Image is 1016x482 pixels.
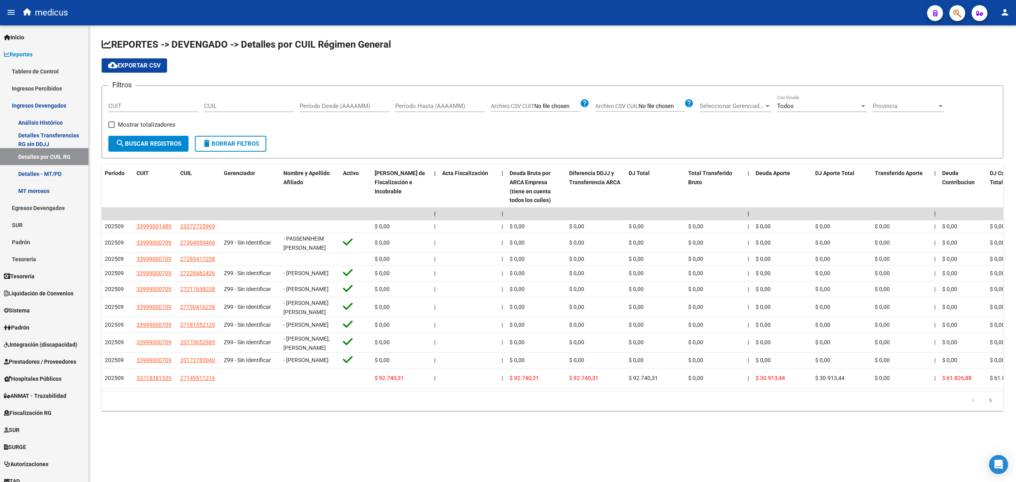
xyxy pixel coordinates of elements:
span: $ 0,00 [942,270,957,276]
span: $ 0,00 [990,270,1005,276]
span: 33999000709 [137,357,171,363]
span: $ 92.740,31 [375,375,404,381]
span: Reportes [4,50,33,59]
span: $ 0,00 [629,223,644,229]
span: $ 0,00 [569,239,584,246]
span: | [748,170,749,176]
span: $ 0,00 [942,304,957,310]
span: $ 0,00 [990,223,1005,229]
datatable-header-cell: | [745,165,752,209]
span: | [748,239,749,246]
span: $ 0,00 [375,256,390,262]
span: 202509 [105,322,124,328]
span: $ 0,00 [815,223,830,229]
span: | [434,270,435,276]
span: Diferencia DDJJ y Transferencia ARCA [569,170,620,185]
span: Borrar Filtros [202,140,259,147]
span: $ 0,00 [375,304,390,310]
span: | [748,322,749,328]
span: [PERSON_NAME] de Fiscalización e Incobrable [375,170,425,195]
span: $ 0,00 [990,286,1005,292]
span: | [434,375,435,381]
span: 202509 [105,286,124,292]
span: | [434,210,436,217]
span: REPORTES -> DEVENGADO -> Detalles por CUIL Régimen General [102,39,391,50]
span: $ 0,00 [815,322,830,328]
span: Z99 - Sin Identificar [224,270,271,276]
span: $ 0,00 [875,256,890,262]
datatable-header-cell: Transferido Aporte [872,165,931,209]
span: | [434,286,435,292]
span: 20173652985 [180,339,215,345]
span: | [434,357,435,363]
span: $ 0,00 [875,339,890,345]
datatable-header-cell: Deuda Bruta por ARCA Empresa (tiene en cuenta todos los cuiles) [506,165,566,209]
mat-icon: search [115,139,125,148]
button: Borrar Filtros [195,136,266,152]
span: $ 0,00 [815,286,830,292]
span: Buscar Registros [115,140,181,147]
input: Archivo CSV CUIT [534,103,580,110]
span: Deuda Aporte [756,170,790,176]
span: $ 0,00 [510,322,525,328]
span: $ 0,00 [375,223,390,229]
div: Open Intercom Messenger [989,455,1008,474]
span: ANMAT - Trazabilidad [4,391,66,400]
span: | [748,304,749,310]
span: Período [105,170,125,176]
datatable-header-cell: | [931,165,939,209]
span: Nombre y Apellido Afiliado [283,170,330,185]
span: $ 0,00 [815,339,830,345]
span: $ 0,00 [569,304,584,310]
span: Archivo CSV CUIT [491,103,534,109]
mat-icon: person [1000,8,1010,17]
mat-icon: menu [6,8,16,17]
span: $ 0,00 [510,256,525,262]
button: Buscar Registros [108,136,189,152]
span: 202509 [105,256,124,262]
span: | [502,239,503,246]
datatable-header-cell: Nombre y Apellido Afiliado [280,165,340,209]
span: 202509 [105,375,124,381]
span: | [748,339,749,345]
span: $ 0,00 [569,286,584,292]
span: Autorizaciones [4,460,48,469]
span: Seleccionar Gerenciador [700,102,764,110]
span: $ 0,00 [942,322,957,328]
span: $ 0,00 [629,270,644,276]
datatable-header-cell: DJ Total [625,165,685,209]
span: $ 0,00 [875,357,890,363]
span: | [502,210,503,217]
span: | [748,223,749,229]
span: $ 0,00 [756,339,771,345]
span: $ 0,00 [510,223,525,229]
span: $ 92.740,31 [629,375,658,381]
span: $ 92.740,31 [510,375,539,381]
span: Hospitales Públicos [4,374,62,383]
span: 27285417258 [180,256,215,262]
span: 33999000709 [137,270,171,276]
span: 27149511216 [180,375,215,381]
span: DJ Aporte Total [815,170,854,176]
span: $ 0,00 [629,322,644,328]
span: $ 0,00 [629,239,644,246]
span: $ 0,00 [875,375,890,381]
span: SUR [4,426,19,434]
span: Z99 - Sin Identificar [224,322,271,328]
span: 27190416238 [180,304,215,310]
span: | [934,357,935,363]
span: $ 0,00 [815,357,830,363]
span: $ 0,00 [756,322,771,328]
span: $ 0,00 [756,270,771,276]
span: - [PERSON_NAME], [PERSON_NAME] [283,335,330,351]
datatable-header-cell: DJ Aporte Total [812,165,872,209]
span: $ 0,00 [569,256,584,262]
span: | [502,322,503,328]
span: Tesorería [4,272,35,281]
span: - [PERSON_NAME] [283,286,329,292]
span: $ 0,00 [942,286,957,292]
span: CUIL [180,170,192,176]
span: Deuda Bruta por ARCA Empresa (tiene en cuenta todos los cuiles) [510,170,551,203]
span: $ 0,00 [756,304,771,310]
span: $ 0,00 [875,322,890,328]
